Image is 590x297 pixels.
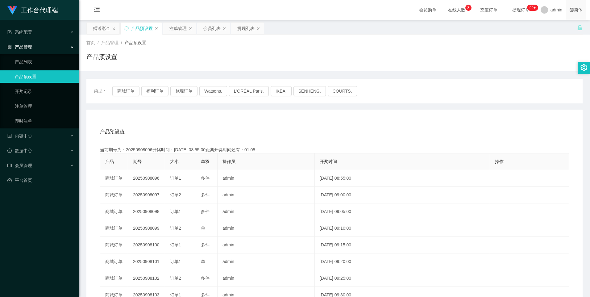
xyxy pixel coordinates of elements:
span: 系统配置 [7,30,32,35]
td: 20250908100 [128,237,165,253]
span: 充值订单 [477,8,501,12]
span: 提现订单 [509,8,533,12]
span: 多件 [201,209,210,214]
button: 福利订单 [141,86,168,96]
i: 图标: unlock [577,25,583,31]
td: 20250908097 [128,187,165,203]
button: L'ORÉAL Paris. [229,86,269,96]
span: 产品管理 [7,44,32,49]
span: 大小 [170,159,179,164]
i: 图标: appstore-o [7,45,12,49]
td: 20250908102 [128,270,165,287]
span: 多件 [201,176,210,181]
i: 图标: profile [7,134,12,138]
span: 多件 [201,192,210,197]
span: 期号 [133,159,142,164]
button: SENHENG. [293,86,326,96]
button: Watsons. [199,86,227,96]
span: 单双 [201,159,210,164]
span: 订单1 [170,209,181,214]
td: 20250908098 [128,203,165,220]
a: 工作台代理端 [7,7,58,12]
i: 图标: table [7,163,12,168]
span: 订单1 [170,242,181,247]
td: [DATE] 09:15:00 [315,237,490,253]
span: 产品预设置 [125,40,146,45]
span: 在线人数 [445,8,468,12]
i: 图标: close [155,27,158,31]
sup: 1110 [527,5,538,11]
span: 单 [201,226,205,231]
span: 类型： [94,86,112,96]
div: 会员列表 [203,23,221,34]
span: 会员管理 [7,163,32,168]
a: 图标: dashboard平台首页 [7,174,74,186]
i: 图标: sync [124,26,129,31]
td: admin [218,220,315,237]
img: logo.9652507e.png [7,6,17,15]
i: 图标: close [112,27,116,31]
a: 注单管理 [15,100,74,112]
i: 图标: form [7,30,12,34]
div: 注单管理 [169,23,187,34]
p: 3 [467,5,470,11]
i: 图标: menu-fold [86,0,107,20]
span: 首页 [86,40,95,45]
span: 订单2 [170,226,181,231]
td: 商城订单 [100,203,128,220]
td: admin [218,187,315,203]
span: 订单2 [170,192,181,197]
i: 图标: setting [580,64,587,71]
button: COURTS. [328,86,357,96]
span: 订单1 [170,176,181,181]
span: 开奖时间 [320,159,337,164]
button: 兑现订单 [170,86,197,96]
span: 产品 [105,159,114,164]
span: 订单2 [170,276,181,281]
td: [DATE] 09:00:00 [315,187,490,203]
td: admin [218,170,315,187]
a: 产品预设置 [15,70,74,83]
td: [DATE] 09:25:00 [315,270,490,287]
span: 产品预设值 [100,128,125,136]
td: 商城订单 [100,187,128,203]
td: admin [218,237,315,253]
div: 赠送彩金 [93,23,110,34]
td: [DATE] 09:10:00 [315,220,490,237]
td: admin [218,270,315,287]
span: 单 [201,259,205,264]
td: 20250908096 [128,170,165,187]
span: 操作员 [222,159,235,164]
td: admin [218,253,315,270]
td: 商城订单 [100,170,128,187]
a: 产品列表 [15,56,74,68]
i: 图标: close [222,27,226,31]
button: 商城订单 [112,86,139,96]
span: 多件 [201,276,210,281]
div: 提现列表 [237,23,255,34]
i: 图标: close [256,27,260,31]
span: 订单1 [170,259,181,264]
span: 内容中心 [7,133,32,138]
td: admin [218,203,315,220]
span: / [121,40,122,45]
td: [DATE] 09:05:00 [315,203,490,220]
h1: 工作台代理端 [21,0,58,20]
td: 商城订单 [100,237,128,253]
button: IKEA. [271,86,292,96]
span: 操作 [495,159,504,164]
i: 图标: global [570,8,574,12]
h1: 产品预设置 [86,52,117,61]
i: 图标: close [189,27,192,31]
td: [DATE] 09:20:00 [315,253,490,270]
span: 多件 [201,242,210,247]
span: 产品管理 [101,40,118,45]
td: 商城订单 [100,270,128,287]
span: / [98,40,99,45]
span: 数据中心 [7,148,32,153]
td: 20250908099 [128,220,165,237]
td: 商城订单 [100,253,128,270]
sup: 3 [465,5,472,11]
a: 开奖记录 [15,85,74,98]
td: [DATE] 08:55:00 [315,170,490,187]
